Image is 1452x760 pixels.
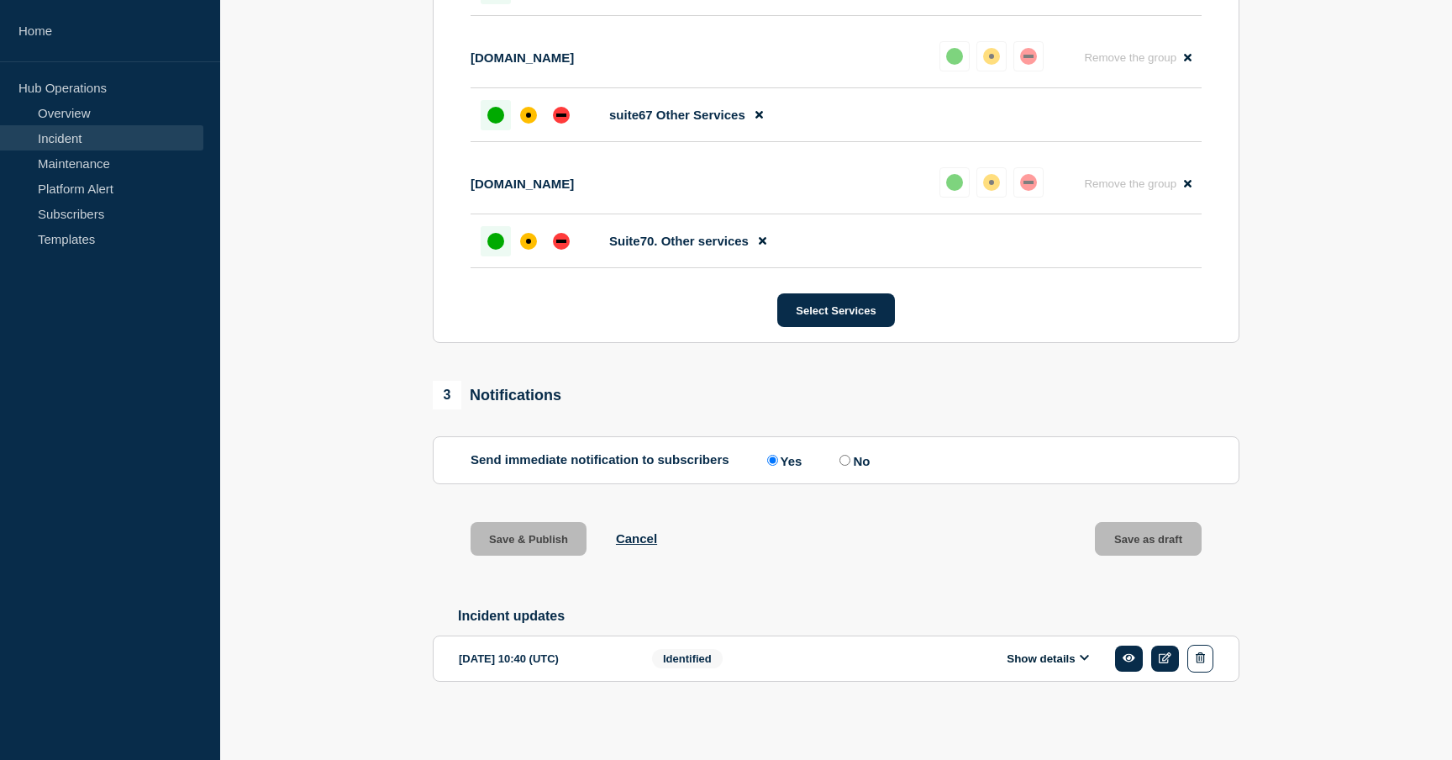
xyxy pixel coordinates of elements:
button: down [1013,41,1044,71]
div: down [1020,174,1037,191]
button: Select Services [777,293,894,327]
span: 3 [433,381,461,409]
div: up [487,107,504,124]
h2: Incident updates [458,609,1239,624]
div: [DATE] 10:40 (UTC) [459,645,627,673]
span: Remove the group [1084,51,1176,64]
button: up [939,41,970,71]
div: affected [520,233,537,250]
div: affected [983,48,1000,65]
button: Save as draft [1095,522,1202,556]
button: down [1013,167,1044,198]
button: Remove the group [1074,167,1202,200]
div: affected [983,174,1000,191]
div: Notifications [433,381,561,409]
p: [DOMAIN_NAME] [471,50,574,65]
div: down [1020,48,1037,65]
button: Show details [1002,652,1094,666]
div: affected [520,107,537,124]
button: affected [976,167,1007,198]
span: Remove the group [1084,177,1176,190]
div: Send immediate notification to subscribers [471,452,1202,468]
div: up [946,48,963,65]
div: down [553,107,570,124]
label: No [835,452,870,468]
span: Identified [652,649,723,668]
span: Suite70. Other services [609,234,749,248]
div: up [487,233,504,250]
p: Send immediate notification to subscribers [471,452,729,468]
button: up [939,167,970,198]
div: down [553,233,570,250]
button: Cancel [616,531,657,546]
button: Remove the group [1074,41,1202,74]
label: Yes [763,452,802,468]
p: [DOMAIN_NAME] [471,177,574,191]
input: Yes [767,455,778,466]
button: Save & Publish [471,522,587,556]
span: suite67 Other Services [609,108,745,122]
input: No [839,455,850,466]
button: affected [976,41,1007,71]
div: up [946,174,963,191]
